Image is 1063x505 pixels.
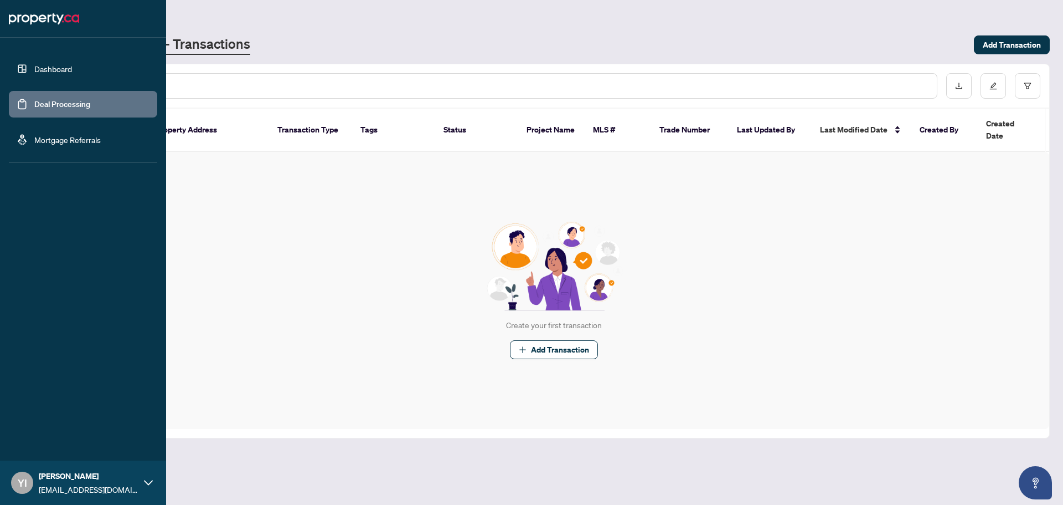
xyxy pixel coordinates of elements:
[955,82,963,90] span: download
[728,109,811,152] th: Last Updated By
[435,109,518,152] th: Status
[9,10,79,28] img: logo
[531,341,589,359] span: Add Transaction
[510,340,598,359] button: Add Transaction
[1015,73,1040,99] button: filter
[506,319,602,331] div: Create your first transaction
[1019,466,1052,499] button: Open asap
[974,35,1050,54] button: Add Transaction
[39,470,138,482] span: [PERSON_NAME]
[518,109,584,152] th: Project Name
[34,64,72,74] a: Dashboard
[977,109,1055,152] th: Created Date
[911,109,977,152] th: Created By
[651,109,728,152] th: Trade Number
[820,124,887,136] span: Last Modified Date
[519,346,527,354] span: plus
[811,109,911,152] th: Last Modified Date
[981,73,1006,99] button: edit
[1024,82,1031,90] span: filter
[34,135,101,145] a: Mortgage Referrals
[983,36,1041,54] span: Add Transaction
[18,475,27,491] span: YI
[989,82,997,90] span: edit
[352,109,435,152] th: Tags
[39,483,138,496] span: [EMAIL_ADDRESS][DOMAIN_NAME]
[34,99,90,109] a: Deal Processing
[584,109,651,152] th: MLS #
[147,109,269,152] th: Property Address
[946,73,972,99] button: download
[986,118,1033,142] span: Created Date
[269,109,352,152] th: Transaction Type
[482,222,625,310] img: Null State Icon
